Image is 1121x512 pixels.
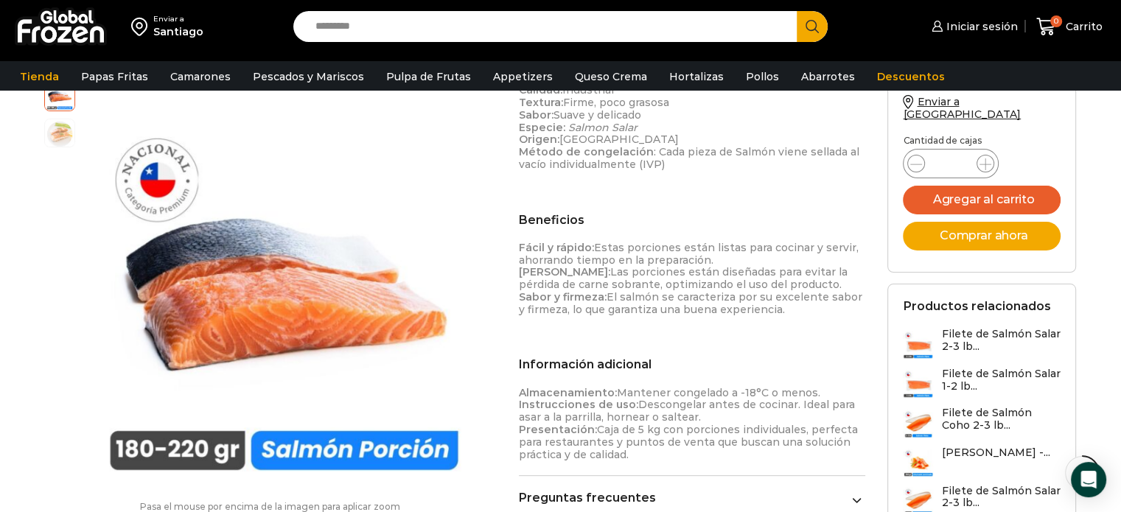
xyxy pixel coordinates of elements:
[568,63,654,91] a: Queso Crema
[245,63,371,91] a: Pescados y Mariscos
[1033,10,1106,44] a: 0 Carrito
[131,14,153,39] img: address-field-icon.svg
[519,121,565,134] strong: Especie:
[519,133,559,146] strong: Origen:
[870,63,952,91] a: Descuentos
[45,81,74,111] span: salmon porcion premium
[519,242,866,316] p: Estas porciones están listas para cocinar y servir, ahorrando tiempo en la preparación. Las porci...
[941,446,1050,459] h3: [PERSON_NAME] -...
[45,119,74,149] span: plato-salmon
[519,357,866,371] h2: Información adicional
[153,24,203,39] div: Santiago
[519,398,638,411] strong: Instrucciones de uso:
[519,213,866,227] h2: Beneficios
[163,63,238,91] a: Camarones
[519,386,617,399] strong: Almacenamiento:
[903,407,1061,439] a: Filete de Salmón Coho 2-3 lb...
[74,63,156,91] a: Papas Fritas
[379,63,478,91] a: Pulpa de Frutas
[941,407,1061,432] h3: Filete de Salmón Coho 2-3 lb...
[903,300,1050,314] h2: Productos relacionados
[903,368,1061,399] a: Filete de Salmón Salar 1-2 lb...
[738,63,786,91] a: Pollos
[794,63,862,91] a: Abarrotes
[903,136,1061,146] p: Cantidad de cajas
[903,222,1061,250] button: Comprar ahora
[662,63,731,91] a: Hortalizas
[903,446,1050,477] a: [PERSON_NAME] -...
[941,485,1061,510] h3: Filete de Salmón Salar 2-3 lb...
[519,387,866,461] p: Mantener congelado a -18°C o menos. Descongelar antes de cocinar. Ideal para asar a la parrilla, ...
[486,63,560,91] a: Appetizers
[1071,462,1106,497] div: Open Intercom Messenger
[568,121,638,134] em: Salmon Salar
[519,145,654,158] strong: Método de congelación
[519,241,594,254] strong: Fácil y rápido:
[44,502,496,512] p: Pasa el mouse por encima de la imagen para aplicar zoom
[943,19,1018,34] span: Iniciar sesión
[1062,19,1103,34] span: Carrito
[928,12,1018,41] a: Iniciar sesión
[13,63,66,91] a: Tienda
[519,265,610,278] strong: [PERSON_NAME]:
[1050,15,1062,27] span: 0
[903,186,1061,214] button: Agregar al carrito
[519,423,597,436] strong: Presentación:
[519,96,563,109] strong: Textura:
[797,11,828,42] button: Search button
[153,14,203,24] div: Enviar a
[941,368,1061,393] h3: Filete de Salmón Salar 1-2 lb...
[903,96,1021,122] a: Enviar a [GEOGRAPHIC_DATA]
[519,290,607,304] strong: Sabor y firmeza:
[519,491,866,505] a: Preguntas frecuentes
[519,108,553,122] strong: Sabor:
[903,329,1061,360] a: Filete de Salmón Salar 2-3 lb...
[941,329,1061,354] h3: Filete de Salmón Salar 2-3 lb...
[519,10,866,170] p: 180 g a 220 g por porción Crudo, congelado 5 kg por caja 22 a 27 porciones aprox. Porciones indiv...
[937,154,965,175] input: Product quantity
